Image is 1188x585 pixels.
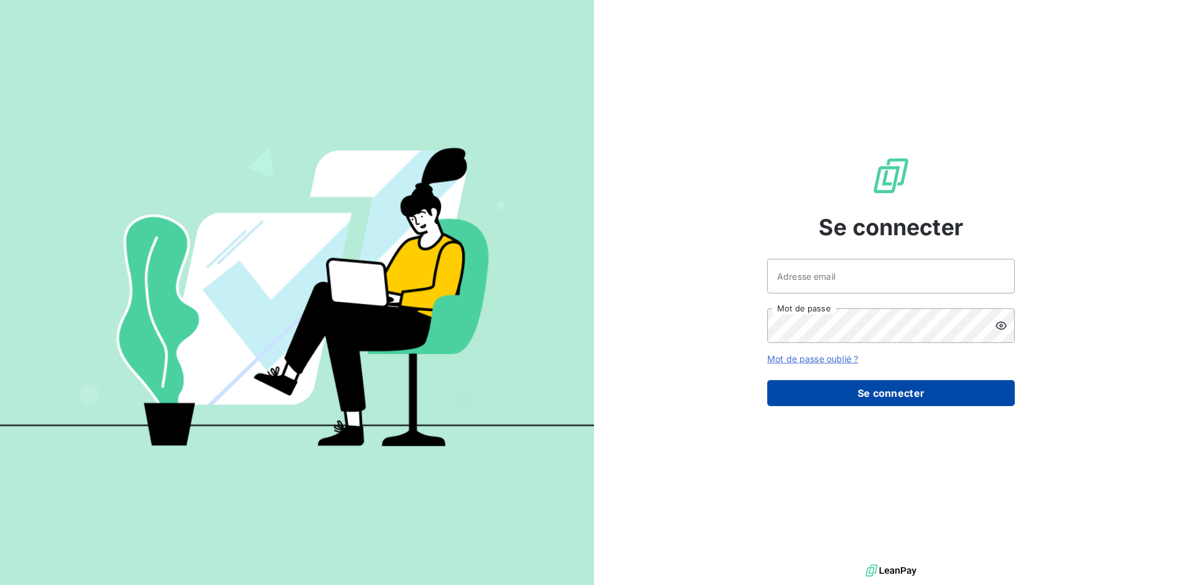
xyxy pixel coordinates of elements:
[767,353,858,364] a: Mot de passe oublié ?
[866,561,916,580] img: logo
[819,210,963,244] span: Se connecter
[871,156,911,196] img: Logo LeanPay
[767,259,1015,293] input: placeholder
[767,380,1015,406] button: Se connecter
